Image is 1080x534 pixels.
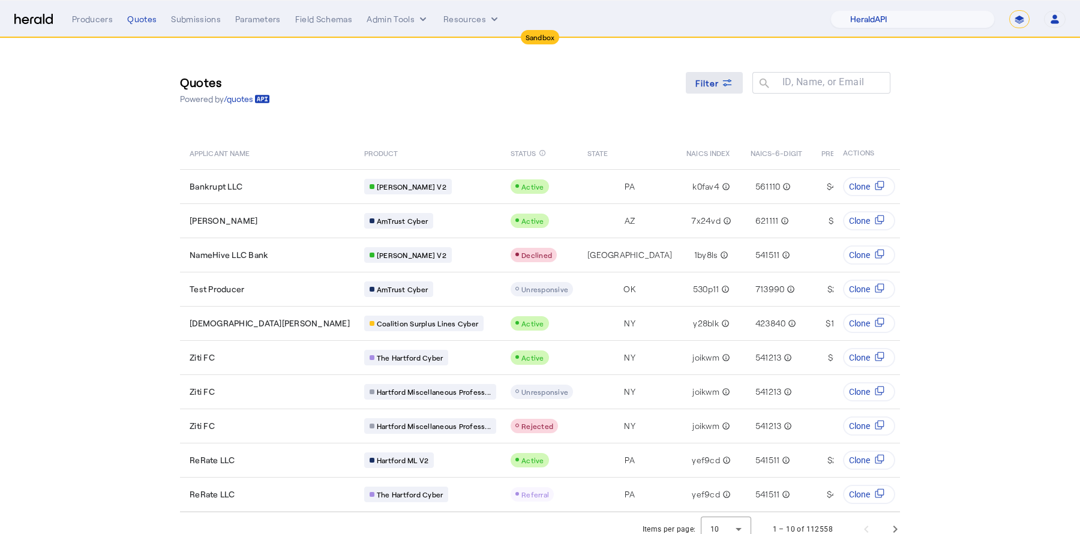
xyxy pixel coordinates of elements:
span: [PERSON_NAME] [190,215,257,227]
span: NY [624,386,635,398]
p: Powered by [180,93,270,105]
div: Sandbox [521,30,560,44]
div: Parameters [235,13,281,25]
span: Bankrupt LLC [190,181,242,193]
span: PREMIUM [821,146,854,158]
span: STATUS [511,146,536,158]
span: Clone [849,215,870,227]
span: Clone [849,386,870,398]
mat-icon: info_outline [719,181,730,193]
span: Ziti FC [190,420,215,432]
button: Clone [843,314,895,333]
mat-icon: info_outline [779,454,790,466]
span: PRODUCT [364,146,398,158]
span: Coalition Surplus Lines Cyber [377,319,478,328]
span: ReRate LLC [190,454,235,466]
span: [PERSON_NAME] V2 [377,250,446,260]
span: AmTrust Cyber [377,284,428,294]
span: Unresponsive [521,285,568,293]
div: Producers [72,13,113,25]
span: 7x24vd [691,215,721,227]
span: Unresponsive [521,388,568,396]
span: Clone [849,317,870,329]
span: NY [624,317,635,329]
span: Rejected [521,422,553,430]
span: Declined [521,251,552,259]
span: The Hartford Cyber [377,490,443,499]
mat-icon: info_outline [718,249,728,261]
span: $ [829,215,833,227]
a: /quotes [224,93,270,105]
span: 541213 [755,352,782,364]
span: 4399 [832,488,853,500]
span: AZ [625,215,635,227]
mat-icon: info_outline [781,386,792,398]
span: NAICS INDEX [686,146,730,158]
button: Clone [843,416,895,436]
span: 541511 [755,249,780,261]
span: $ [828,352,833,364]
span: Active [521,456,544,464]
span: Test Producer [190,283,244,295]
mat-icon: info_outline [721,215,731,227]
span: joikwm [692,386,719,398]
span: Ziti FC [190,386,215,398]
button: Filter [686,72,743,94]
h3: Quotes [180,74,270,91]
span: APPLICANT NAME [190,146,250,158]
mat-icon: info_outline [779,249,790,261]
mat-icon: info_outline [719,317,730,329]
mat-icon: info_outline [780,181,791,193]
span: 1by8ls [694,249,718,261]
span: OK [623,283,636,295]
button: Clone [843,280,895,299]
span: Clone [849,352,870,364]
button: internal dropdown menu [367,13,429,25]
span: ReRate LLC [190,488,235,500]
mat-icon: info_outline [719,352,730,364]
span: 2225 [832,283,852,295]
mat-label: ID, Name, or Email [782,76,865,88]
button: Clone [843,451,895,470]
span: yef9cd [692,454,720,466]
span: [DEMOGRAPHIC_DATA][PERSON_NAME] [190,317,350,329]
span: k0fav4 [692,181,719,193]
span: 541511 [755,454,780,466]
span: NAICS-6-DIGIT [751,146,802,158]
mat-icon: info_outline [719,386,730,398]
button: Clone [843,485,895,504]
span: Clone [849,249,870,261]
span: 18282 [831,317,854,329]
span: $ [826,317,830,329]
span: PA [625,488,635,500]
mat-icon: info_outline [539,146,546,160]
span: 713990 [755,283,785,295]
mat-icon: info_outline [785,317,796,329]
span: $ [827,488,832,500]
span: Clone [849,420,870,432]
button: Clone [843,382,895,401]
mat-icon: info_outline [719,420,730,432]
mat-icon: info_outline [778,215,789,227]
span: NY [624,352,635,364]
span: PA [625,181,635,193]
mat-icon: info_outline [784,283,795,295]
span: 561110 [755,181,781,193]
span: 541511 [755,488,780,500]
span: Hartford Miscellaneous Profess... [377,387,491,397]
span: Active [521,182,544,191]
button: Clone [843,245,895,265]
span: Clone [849,283,870,295]
span: NY [624,420,635,432]
span: Referral [521,490,549,499]
span: 621111 [755,215,779,227]
span: Hartford ML V2 [377,455,429,465]
button: Clone [843,177,895,196]
span: Active [521,353,544,362]
span: Active [521,217,544,225]
span: Filter [695,77,719,89]
span: Hartford Miscellaneous Profess... [377,421,491,431]
span: Clone [849,181,870,193]
mat-icon: info_outline [781,352,792,364]
span: $ [827,283,832,295]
